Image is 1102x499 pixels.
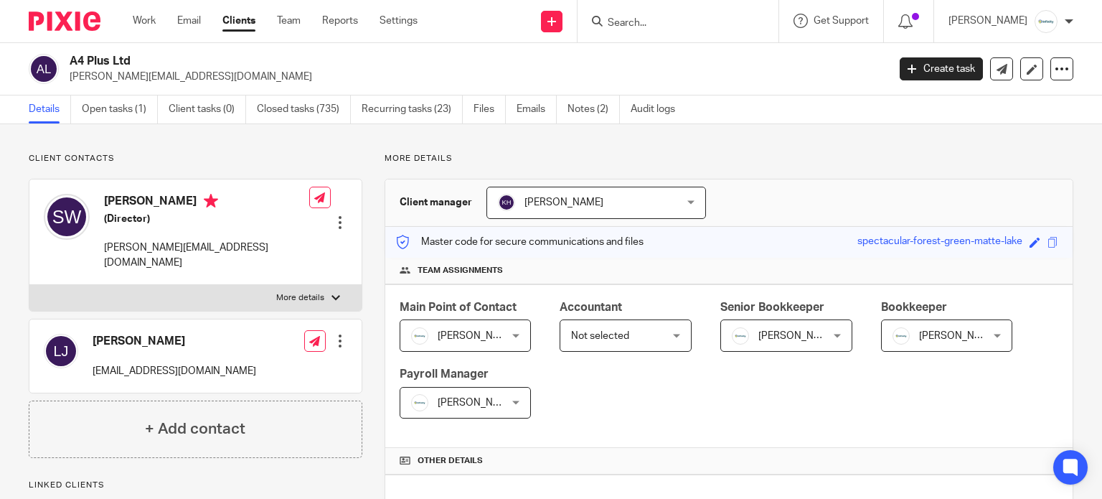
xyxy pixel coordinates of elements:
[29,95,71,123] a: Details
[396,235,644,249] p: Master code for secure communications and files
[29,153,362,164] p: Client contacts
[893,327,910,345] img: Infinity%20Logo%20with%20Whitespace%20.png
[606,17,735,30] input: Search
[438,331,517,341] span: [PERSON_NAME]
[438,398,517,408] span: [PERSON_NAME]
[524,197,603,207] span: [PERSON_NAME]
[222,14,255,28] a: Clients
[70,70,878,84] p: [PERSON_NAME][EMAIL_ADDRESS][DOMAIN_NAME]
[44,334,78,368] img: svg%3E
[29,54,59,84] img: svg%3E
[900,57,983,80] a: Create task
[93,334,256,349] h4: [PERSON_NAME]
[571,331,629,341] span: Not selected
[362,95,463,123] a: Recurring tasks (23)
[474,95,506,123] a: Files
[517,95,557,123] a: Emails
[82,95,158,123] a: Open tasks (1)
[568,95,620,123] a: Notes (2)
[204,194,218,208] i: Primary
[814,16,869,26] span: Get Support
[169,95,246,123] a: Client tasks (0)
[29,480,362,491] p: Linked clients
[70,54,717,69] h2: A4 Plus Ltd
[277,14,301,28] a: Team
[380,14,418,28] a: Settings
[498,194,515,211] img: svg%3E
[857,234,1022,251] div: spectacular-forest-green-matte-lake
[257,95,351,123] a: Closed tasks (735)
[177,14,201,28] a: Email
[948,14,1027,28] p: [PERSON_NAME]
[276,292,324,304] p: More details
[145,418,245,440] h4: + Add contact
[732,327,749,345] img: Infinity%20Logo%20with%20Whitespace%20.png
[400,302,517,313] span: Main Point of Contact
[418,455,483,467] span: Other details
[93,364,256,378] p: [EMAIL_ADDRESS][DOMAIN_NAME]
[418,265,503,276] span: Team assignments
[322,14,358,28] a: Reports
[104,194,309,212] h4: [PERSON_NAME]
[1035,10,1058,33] img: Infinity%20Logo%20with%20Whitespace%20.png
[104,212,309,226] h5: (Director)
[400,368,489,380] span: Payroll Manager
[411,394,428,411] img: Infinity%20Logo%20with%20Whitespace%20.png
[720,302,824,313] span: Senior Bookkeeper
[29,11,100,31] img: Pixie
[44,194,90,240] img: svg%3E
[758,331,837,341] span: [PERSON_NAME]
[385,153,1073,164] p: More details
[560,302,622,313] span: Accountant
[400,195,472,210] h3: Client manager
[881,302,947,313] span: Bookkeeper
[411,327,428,345] img: Infinity%20Logo%20with%20Whitespace%20.png
[104,241,309,270] p: [PERSON_NAME][EMAIL_ADDRESS][DOMAIN_NAME]
[631,95,686,123] a: Audit logs
[919,331,998,341] span: [PERSON_NAME]
[133,14,156,28] a: Work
